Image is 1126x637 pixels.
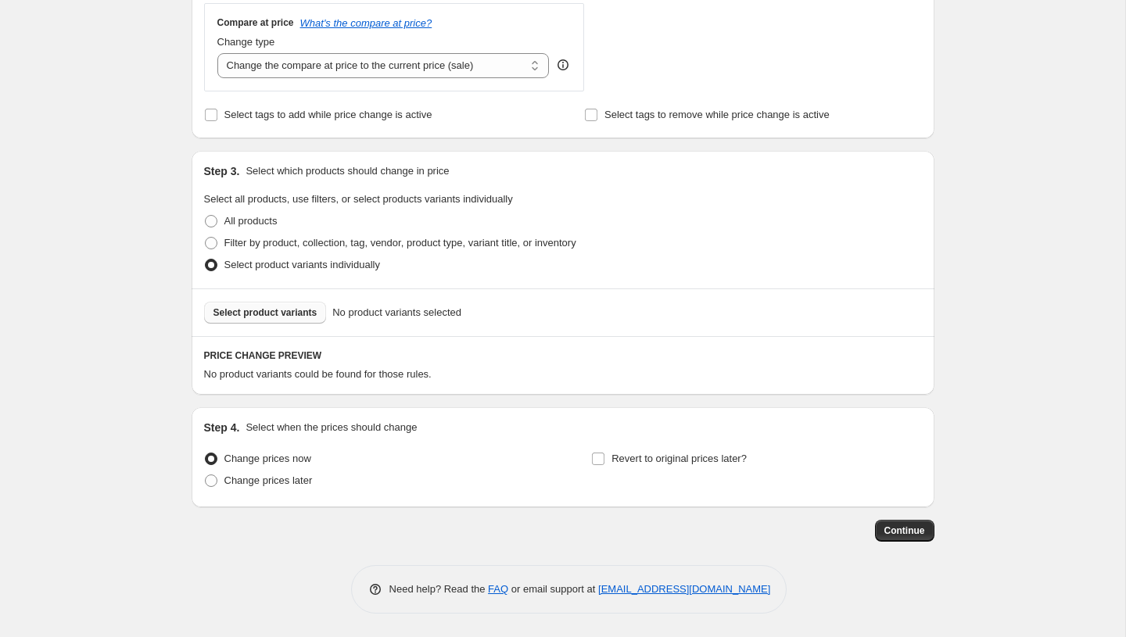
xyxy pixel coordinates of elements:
div: help [555,57,571,73]
span: Change prices later [224,474,313,486]
span: Select tags to add while price change is active [224,109,432,120]
a: [EMAIL_ADDRESS][DOMAIN_NAME] [598,583,770,595]
h2: Step 3. [204,163,240,179]
span: Change type [217,36,275,48]
h2: Step 4. [204,420,240,435]
span: Revert to original prices later? [611,453,747,464]
p: Select which products should change in price [246,163,449,179]
span: or email support at [508,583,598,595]
span: Select all products, use filters, or select products variants individually [204,193,513,205]
span: Continue [884,524,925,537]
span: All products [224,215,278,227]
button: Select product variants [204,302,327,324]
span: Select product variants individually [224,259,380,270]
button: What's the compare at price? [300,17,432,29]
p: Select when the prices should change [246,420,417,435]
span: No product variants could be found for those rules. [204,368,432,380]
span: Need help? Read the [389,583,489,595]
span: No product variants selected [332,305,461,320]
span: Filter by product, collection, tag, vendor, product type, variant title, or inventory [224,237,576,249]
h3: Compare at price [217,16,294,29]
a: FAQ [488,583,508,595]
span: Select tags to remove while price change is active [604,109,830,120]
span: Change prices now [224,453,311,464]
h6: PRICE CHANGE PREVIEW [204,349,922,362]
button: Continue [875,520,934,542]
span: Select product variants [213,306,317,319]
